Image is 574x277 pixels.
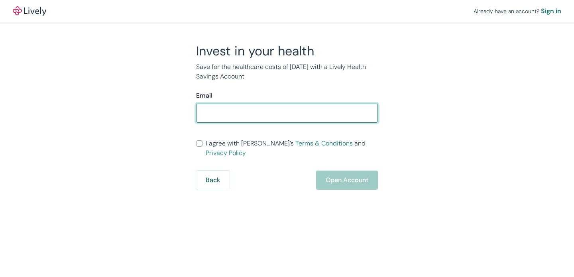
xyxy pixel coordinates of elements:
[196,43,378,59] h2: Invest in your health
[196,62,378,81] p: Save for the healthcare costs of [DATE] with a Lively Health Savings Account
[206,139,378,158] span: I agree with [PERSON_NAME]’s and
[13,6,46,16] img: Lively
[541,6,561,16] a: Sign in
[474,6,561,16] div: Already have an account?
[206,149,246,157] a: Privacy Policy
[13,6,46,16] a: LivelyLively
[196,91,212,100] label: Email
[196,171,230,190] button: Back
[295,139,353,147] a: Terms & Conditions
